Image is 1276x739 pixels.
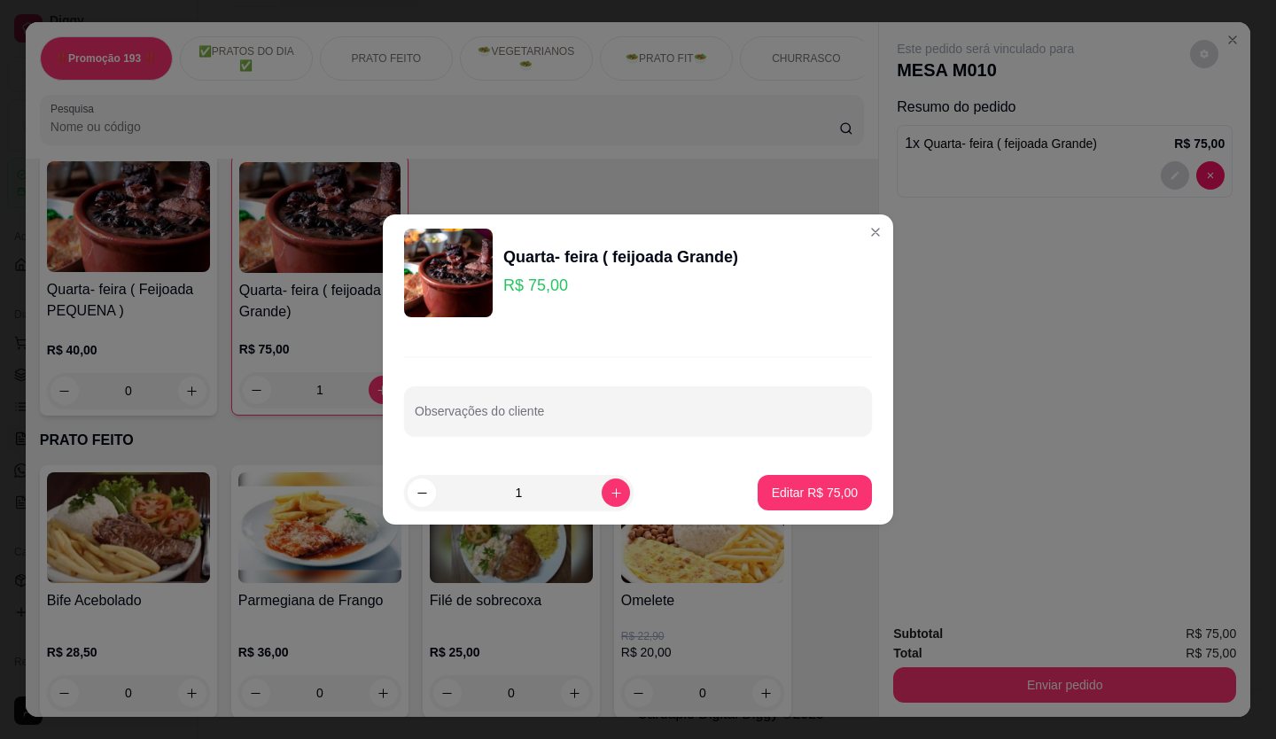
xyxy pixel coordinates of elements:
[408,478,436,507] button: decrease-product-quantity
[602,478,630,507] button: increase-product-quantity
[503,245,738,269] div: Quarta- feira ( feijoada Grande)
[861,218,890,246] button: Close
[404,229,493,317] img: product-image
[772,484,858,502] p: Editar R$ 75,00
[503,273,738,298] p: R$ 75,00
[415,409,861,427] input: Observações do cliente
[758,475,872,510] button: Editar R$ 75,00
